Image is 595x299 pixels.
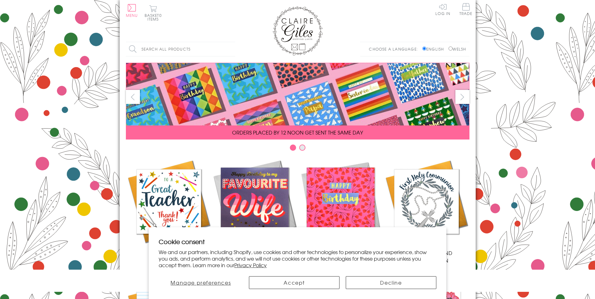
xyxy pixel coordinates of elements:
[435,3,450,15] a: Log In
[459,3,473,17] a: Trade
[249,276,340,289] button: Accept
[232,129,363,136] span: ORDERS PLACED BY 12 NOON GET SENT THE SAME DAY
[126,42,235,56] input: Search all products
[229,42,235,56] input: Search
[126,12,138,18] span: Menu
[298,159,384,257] a: Birthdays
[384,159,469,264] a: Communion and Confirmation
[422,46,447,52] label: English
[290,145,296,151] button: Carousel Page 1 (Current Slide)
[126,159,212,257] a: Academic
[126,90,140,104] button: prev
[273,6,323,56] img: Claire Giles Greetings Cards
[159,237,436,246] h2: Cookie consent
[171,279,231,286] span: Manage preferences
[459,3,473,15] span: Trade
[159,249,436,268] p: We and our partners, including Shopify, use cookies and other technologies to personalize your ex...
[126,4,138,17] button: Menu
[147,12,162,22] span: 0 items
[212,159,298,257] a: New Releases
[159,276,243,289] button: Manage preferences
[422,47,426,51] input: English
[145,5,162,21] button: Basket0 items
[449,46,466,52] label: Welsh
[369,46,421,52] p: Choose a language:
[449,47,453,51] input: Welsh
[346,276,436,289] button: Decline
[299,145,305,151] button: Carousel Page 2
[126,144,469,154] div: Carousel Pagination
[455,90,469,104] button: next
[234,261,267,269] a: Privacy Policy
